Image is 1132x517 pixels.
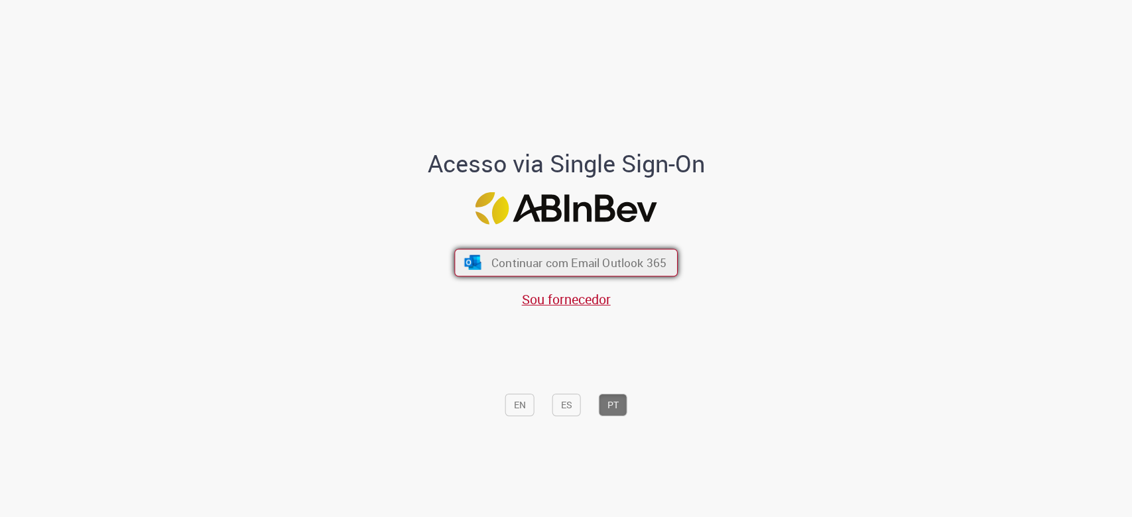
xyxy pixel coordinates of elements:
button: ES [552,394,581,416]
button: EN [505,394,535,416]
button: PT [599,394,627,416]
a: Sou fornecedor [522,290,611,308]
h1: Acesso via Single Sign-On [382,150,750,176]
img: Logo ABInBev [475,192,657,225]
button: ícone Azure/Microsoft 360 Continuar com Email Outlook 365 [454,249,678,276]
span: Continuar com Email Outlook 365 [491,255,666,270]
img: ícone Azure/Microsoft 360 [463,255,482,270]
